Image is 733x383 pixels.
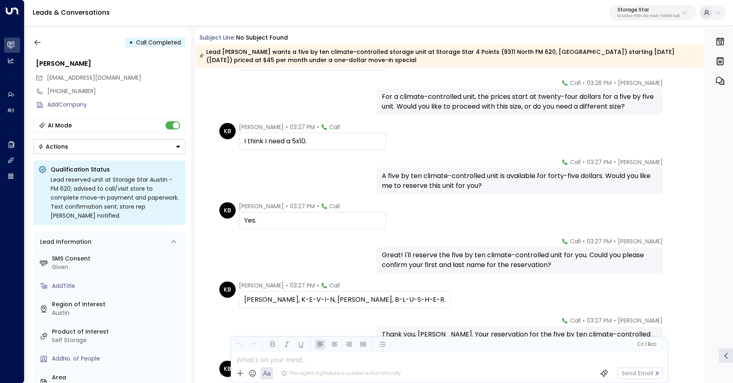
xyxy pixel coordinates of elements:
[613,237,615,245] span: •
[290,123,315,131] span: 03:27 PM
[329,281,340,289] span: Call
[52,373,182,382] label: Area
[219,123,236,139] div: KB
[666,237,682,254] img: 120_headshot.jpg
[582,237,584,245] span: •
[329,123,340,131] span: Call
[317,123,319,131] span: •
[52,254,182,263] label: SMS Consent
[219,281,236,298] div: KB
[52,282,182,290] div: AddTitle
[47,73,141,82] span: [EMAIL_ADDRESS][DOMAIN_NAME]
[51,175,180,220] div: Lead reserved unit at Storage Star Austin - FM 620; advised to call/visit store to complete move-...
[38,143,68,150] div: Actions
[634,341,660,348] button: Cc|Bcc
[136,38,181,47] span: Call Completed
[219,202,236,218] div: KB
[244,136,381,146] div: I think I need a 5x10.
[666,316,682,333] img: 120_headshot.jpg
[586,316,611,325] span: 03:27 PM
[617,316,662,325] span: [PERSON_NAME]
[613,316,615,325] span: •
[609,5,696,20] button: Storage Starbc340fee-f559-48fc-84eb-70f3f6817ad8
[52,327,182,336] label: Product of Interest
[637,341,657,347] span: Cc Bcc
[586,79,611,87] span: 03:26 PM
[570,316,580,325] span: Call
[244,216,381,225] div: Yes.
[33,139,185,154] div: Button group with a nested menu
[613,79,615,87] span: •
[37,238,91,246] div: Lead Information
[381,92,657,111] div: For a climate-controlled unit, the prices start at twenty-four dollars for a five by five unit. W...
[239,281,284,289] span: [PERSON_NAME]
[244,295,445,305] div: [PERSON_NAME], K-E-V-I-N, [PERSON_NAME], B-L-U-S-H-E-R.
[219,361,236,377] div: KB
[570,158,580,166] span: Call
[666,79,682,95] img: 120_headshot.jpg
[281,370,401,377] div: The agent signature is added automatically
[48,121,72,129] div: AI Mode
[582,158,584,166] span: •
[199,33,235,42] span: Subject Line:
[199,48,699,64] div: Lead [PERSON_NAME] wants a five by ten climate-controlled storage unit at Storage Star 4 Points (...
[286,123,288,131] span: •
[290,281,315,289] span: 03:27 PM
[234,339,244,350] button: Undo
[617,158,662,166] span: [PERSON_NAME]
[33,139,185,154] button: Actions
[47,87,185,96] div: [PHONE_NUMBER]
[239,123,284,131] span: [PERSON_NAME]
[617,79,662,87] span: [PERSON_NAME]
[617,237,662,245] span: [PERSON_NAME]
[617,7,680,12] p: Storage Star
[52,263,182,272] div: Given
[645,341,646,347] span: |
[248,339,258,350] button: Redo
[570,79,580,87] span: Call
[36,59,185,69] div: [PERSON_NAME]
[239,202,284,210] span: [PERSON_NAME]
[236,33,288,42] div: No subject found
[290,202,315,210] span: 03:27 PM
[52,354,182,363] div: AddNo. of People
[613,158,615,166] span: •
[47,100,185,109] div: AddCompany
[586,158,611,166] span: 03:27 PM
[381,171,657,191] div: A five by ten climate-controlled unit is available for forty-five dollars. Would you like me to r...
[286,202,288,210] span: •
[582,79,584,87] span: •
[317,281,319,289] span: •
[129,35,133,50] div: •
[329,202,340,210] span: Call
[52,336,182,345] div: Self Storage
[586,237,611,245] span: 03:27 PM
[317,202,319,210] span: •
[51,165,180,174] p: Qualification Status
[582,316,584,325] span: •
[52,309,182,317] div: Austin
[286,281,288,289] span: •
[617,15,680,18] p: bc340fee-f559-48fc-84eb-70f3f6817ad8
[570,237,580,245] span: Call
[52,300,182,309] label: Region of Interest
[47,73,141,82] span: Rennman3@gmail.com
[666,158,682,174] img: 120_headshot.jpg
[33,8,110,17] a: Leads & Conversations
[381,330,657,349] div: Thank you, [PERSON_NAME]. Your reservation for the five by ten climate-controlled unit is all set...
[381,250,657,270] div: Great! I'll reserve the five by ten climate-controlled unit for you. Could you please confirm you...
